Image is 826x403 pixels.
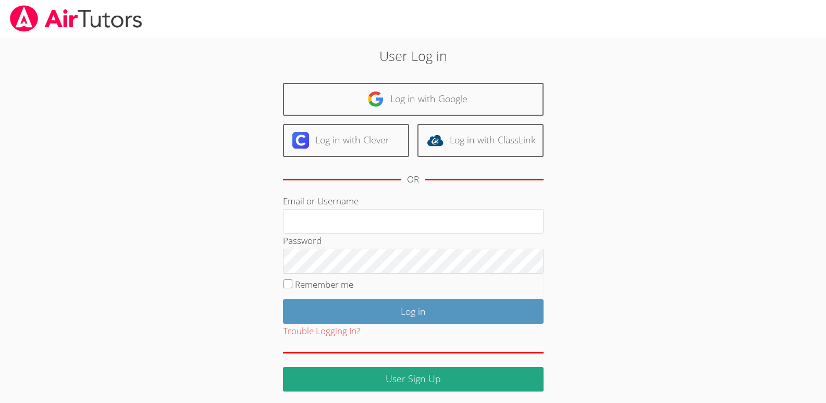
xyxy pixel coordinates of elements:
[283,235,322,247] label: Password
[283,299,544,324] input: Log in
[283,367,544,392] a: User Sign Up
[283,83,544,116] a: Log in with Google
[283,124,409,157] a: Log in with Clever
[295,278,353,290] label: Remember me
[190,46,636,66] h2: User Log in
[367,91,384,107] img: google-logo-50288ca7cdecda66e5e0955fdab243c47b7ad437acaf1139b6f446037453330a.svg
[427,132,443,149] img: classlink-logo-d6bb404cc1216ec64c9a2012d9dc4662098be43eaf13dc465df04b49fa7ab582.svg
[283,195,359,207] label: Email or Username
[283,324,360,339] button: Trouble Logging In?
[407,172,419,187] div: OR
[9,5,143,32] img: airtutors_banner-c4298cdbf04f3fff15de1276eac7730deb9818008684d7c2e4769d2f7ddbe033.png
[417,124,544,157] a: Log in with ClassLink
[292,132,309,149] img: clever-logo-6eab21bc6e7a338710f1a6ff85c0baf02591cd810cc4098c63d3a4b26e2feb20.svg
